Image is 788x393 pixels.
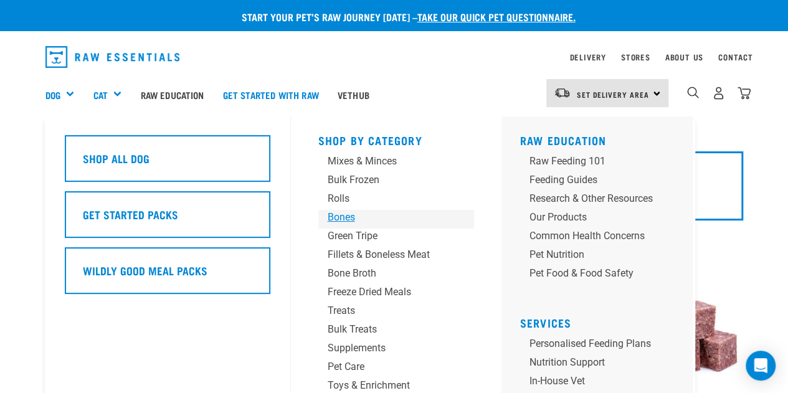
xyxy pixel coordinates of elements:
[529,154,653,169] div: Raw Feeding 101
[529,173,653,187] div: Feeding Guides
[318,173,474,191] a: Bulk Frozen
[328,378,444,393] div: Toys & Enrichment
[520,316,683,326] h5: Services
[529,229,653,244] div: Common Health Concerns
[93,88,107,102] a: Cat
[520,137,607,143] a: Raw Education
[529,191,653,206] div: Research & Other Resources
[520,210,683,229] a: Our Products
[328,247,444,262] div: Fillets & Boneless Meat
[45,88,60,102] a: Dog
[520,154,683,173] a: Raw Feeding 101
[318,266,474,285] a: Bone Broth
[65,247,270,303] a: Wildly Good Meal Packs
[529,210,653,225] div: Our Products
[520,266,683,285] a: Pet Food & Food Safety
[65,135,270,191] a: Shop All Dog
[328,229,444,244] div: Green Tripe
[712,87,725,100] img: user.png
[318,154,474,173] a: Mixes & Minces
[83,150,150,166] h5: Shop All Dog
[746,351,776,381] div: Open Intercom Messenger
[318,341,474,359] a: Supplements
[83,262,207,278] h5: Wildly Good Meal Packs
[520,229,683,247] a: Common Health Concerns
[554,87,571,98] img: van-moving.png
[36,41,753,73] nav: dropdown navigation
[318,247,474,266] a: Fillets & Boneless Meat
[318,303,474,322] a: Treats
[328,266,444,281] div: Bone Broth
[328,70,379,120] a: Vethub
[417,14,576,19] a: take our quick pet questionnaire.
[520,173,683,191] a: Feeding Guides
[45,46,180,68] img: Raw Essentials Logo
[665,55,703,59] a: About Us
[529,266,653,281] div: Pet Food & Food Safety
[328,285,444,300] div: Freeze Dried Meals
[318,229,474,247] a: Green Tripe
[520,336,683,355] a: Personalised Feeding Plans
[83,206,178,222] h5: Get Started Packs
[328,341,444,356] div: Supplements
[621,55,650,59] a: Stores
[328,154,444,169] div: Mixes & Minces
[318,191,474,210] a: Rolls
[328,303,444,318] div: Treats
[328,210,444,225] div: Bones
[318,285,474,303] a: Freeze Dried Meals
[687,87,699,98] img: home-icon-1@2x.png
[131,70,213,120] a: Raw Education
[214,70,328,120] a: Get started with Raw
[318,359,474,378] a: Pet Care
[718,55,753,59] a: Contact
[529,247,653,262] div: Pet Nutrition
[520,247,683,266] a: Pet Nutrition
[328,191,444,206] div: Rolls
[328,359,444,374] div: Pet Care
[569,55,605,59] a: Delivery
[520,355,683,374] a: Nutrition Support
[738,87,751,100] img: home-icon@2x.png
[318,134,474,144] h5: Shop By Category
[65,191,270,247] a: Get Started Packs
[520,191,683,210] a: Research & Other Resources
[328,322,444,337] div: Bulk Treats
[577,92,649,97] span: Set Delivery Area
[328,173,444,187] div: Bulk Frozen
[520,374,683,392] a: In-house vet
[318,322,474,341] a: Bulk Treats
[318,210,474,229] a: Bones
